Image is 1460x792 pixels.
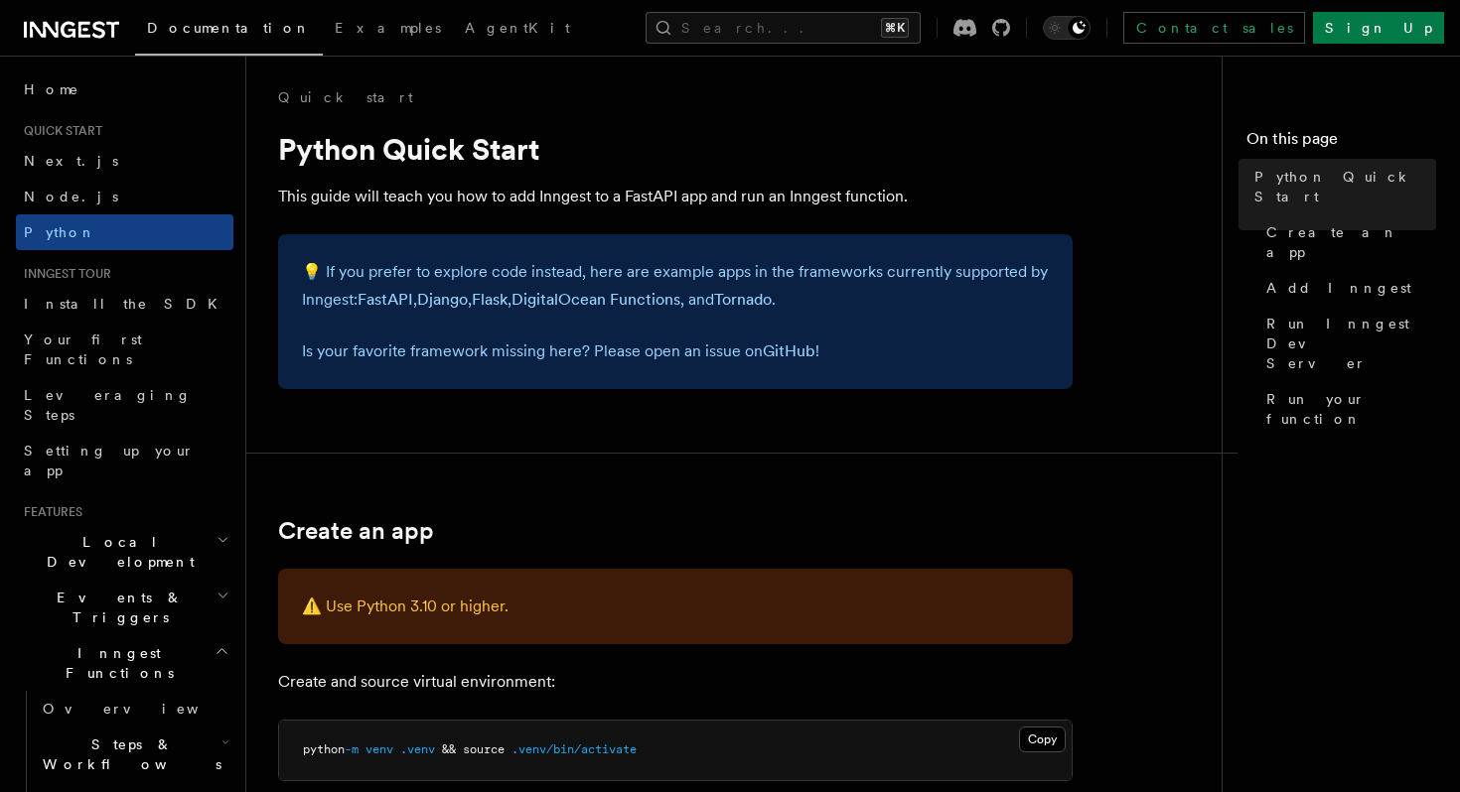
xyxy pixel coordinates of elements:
[881,18,909,38] kbd: ⌘K
[323,6,453,54] a: Examples
[16,580,233,635] button: Events & Triggers
[16,433,233,488] a: Setting up your app
[400,742,435,756] span: .venv
[278,183,1073,210] p: This guide will teach you how to add Inngest to a FastAPI app and run an Inngest function.
[303,742,345,756] span: python
[1043,16,1091,40] button: Toggle dark mode
[1266,389,1436,429] span: Run your function
[511,742,637,756] span: .venv/bin/activate
[453,6,582,54] a: AgentKit
[472,290,508,309] a: Flask
[1258,381,1436,437] a: Run your function
[16,643,215,683] span: Inngest Functions
[16,123,102,139] span: Quick start
[1258,270,1436,306] a: Add Inngest
[16,377,233,433] a: Leveraging Steps
[465,20,570,36] span: AgentKit
[335,20,441,36] span: Examples
[1246,127,1436,159] h4: On this page
[135,6,323,56] a: Documentation
[16,179,233,214] a: Node.js
[35,726,233,782] button: Steps & Workflows
[278,131,1073,167] h1: Python Quick Start
[24,331,142,367] span: Your first Functions
[358,290,413,309] a: FastAPI
[1254,167,1436,206] span: Python Quick Start
[463,742,505,756] span: source
[43,701,247,717] span: Overview
[147,20,311,36] span: Documentation
[24,79,79,99] span: Home
[1258,306,1436,381] a: Run Inngest Dev Server
[35,691,233,726] a: Overview
[1313,12,1444,44] a: Sign Up
[24,224,96,240] span: Python
[1266,222,1436,262] span: Create an app
[24,443,195,478] span: Setting up your app
[763,341,815,360] a: GitHub
[1019,726,1066,752] button: Copy
[714,290,772,309] a: Tornado
[16,635,233,691] button: Inngest Functions
[302,258,1049,314] p: 💡 If you prefer to explore code instead, here are example apps in the frameworks currently suppor...
[16,524,233,580] button: Local Development
[16,532,217,572] span: Local Development
[16,504,82,520] span: Features
[1246,159,1436,214] a: Python Quick Start
[365,742,393,756] span: venv
[16,322,233,377] a: Your first Functions
[442,742,456,756] span: &&
[1266,278,1411,298] span: Add Inngest
[278,87,413,107] a: Quick start
[302,593,1049,620] p: ⚠️ Use Python 3.10 or higher.
[1123,12,1305,44] a: Contact sales
[302,337,1049,365] p: Is your favorite framework missing here? Please open an issue on !
[511,290,680,309] a: DigitalOcean Functions
[417,290,468,309] a: Django
[646,12,921,44] button: Search...⌘K
[24,296,229,312] span: Install the SDK
[1258,214,1436,270] a: Create an app
[16,588,217,627] span: Events & Triggers
[24,189,118,204] span: Node.js
[16,266,111,282] span: Inngest tour
[16,286,233,322] a: Install the SDK
[24,153,118,169] span: Next.js
[16,214,233,250] a: Python
[1266,314,1436,373] span: Run Inngest Dev Server
[16,143,233,179] a: Next.js
[16,71,233,107] a: Home
[345,742,359,756] span: -m
[24,387,192,423] span: Leveraging Steps
[278,517,434,545] a: Create an app
[35,734,221,774] span: Steps & Workflows
[278,668,1073,696] p: Create and source virtual environment:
